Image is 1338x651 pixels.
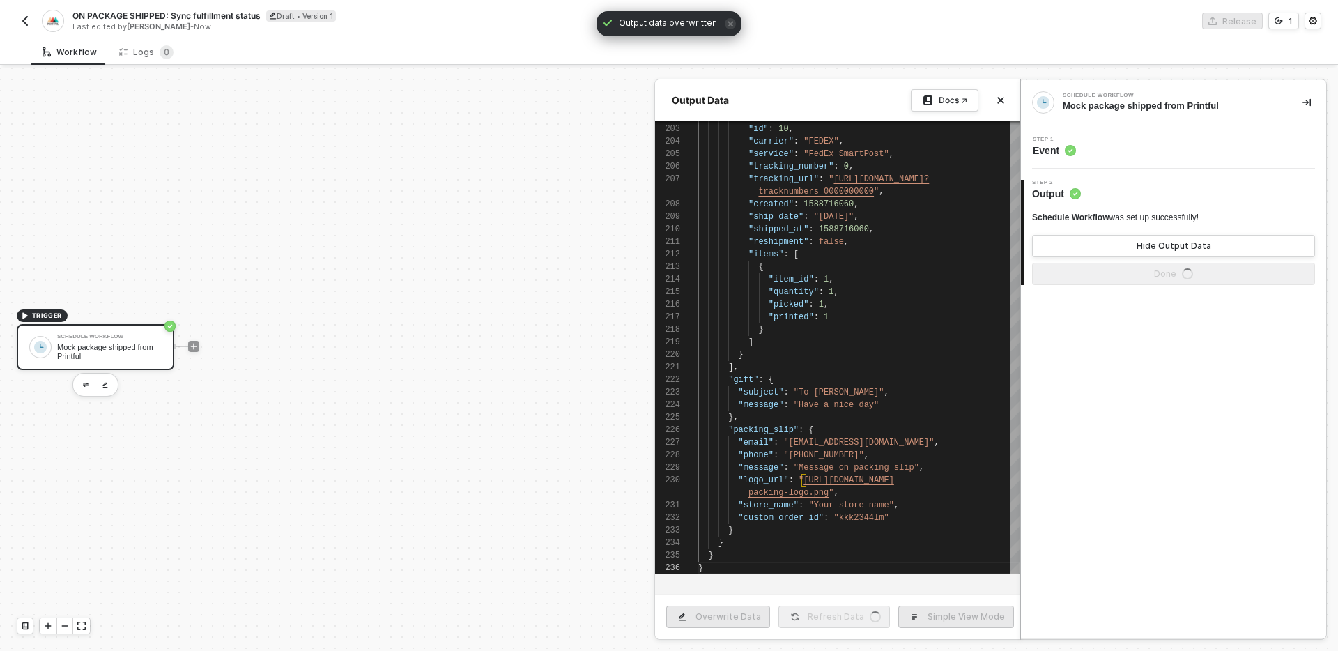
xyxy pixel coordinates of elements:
div: 233 [655,524,680,537]
span: { [758,262,763,272]
span: : [758,375,763,385]
span: , [824,300,829,309]
span: "packing_slip" [728,425,799,435]
span: , [833,488,838,498]
div: 235 [655,549,680,562]
span: : [774,450,778,460]
span: : [808,224,813,234]
span: "subject" [739,388,784,397]
span: : [808,300,813,309]
button: Release [1202,13,1263,29]
div: Step 1Event [1021,137,1326,158]
span: , [854,199,859,209]
span: "[DATE]" [814,212,854,222]
span: "item_id" [769,275,814,284]
button: back [17,13,33,29]
div: Docs ↗ [939,95,967,106]
div: 214 [655,273,680,286]
sup: 0 [160,45,174,59]
div: 234 [655,537,680,549]
span: : [783,250,788,259]
span: tracknumbers=0000000000 [758,187,874,197]
span: : [769,124,774,134]
span: "Have a nice day" [794,400,879,410]
span: , [833,287,838,297]
span: } [698,563,703,573]
div: 218 [655,323,680,336]
div: 211 [655,236,680,248]
div: Workflow [43,47,97,58]
span: [ [794,250,799,259]
span: , [789,124,794,134]
span: : [789,475,794,485]
span: , [829,275,833,284]
span: } [708,551,713,560]
span: "gift" [728,375,758,385]
span: ] [748,337,753,347]
span: : [819,174,824,184]
div: 225 [655,411,680,424]
span: , [884,388,889,397]
span: icon-edit [269,12,277,20]
span: , [849,162,854,171]
span: , [934,438,939,447]
span: : [799,500,803,510]
div: was set up successfully! [1032,212,1199,224]
span: "FedEx SmartPost" [803,149,889,159]
span: : [814,275,819,284]
span: "items" [748,250,783,259]
img: integration-icon [47,15,59,27]
span: "picked" [769,300,809,309]
span: "created" [748,199,794,209]
div: 205 [655,148,680,160]
div: 228 [655,449,680,461]
span: , [864,450,869,460]
div: Hide Output Data [1137,240,1211,252]
span: "logo_url" [739,475,789,485]
span: " [829,488,833,498]
span: } [718,538,723,548]
textarea: Editor content;Press Alt+F1 for Accessibility Options. [703,562,704,574]
span: , [854,212,859,222]
span: [URL][DOMAIN_NAME] [803,475,894,485]
button: Overwrite Data [666,606,770,628]
span: "quantity" [769,287,819,297]
span: Output data overwritten. [619,17,719,31]
span: 1 [824,312,829,322]
div: Last edited by - Now [72,22,668,32]
span: : [794,199,799,209]
span: icon-play [44,622,52,630]
span: "custom_order_id" [739,513,824,523]
span: , [894,500,899,510]
button: Refresh Dataicon-loader [778,606,890,628]
div: Mock package shipped from Printful [1063,100,1280,112]
span: } [758,325,763,335]
span: "Your store name" [808,500,893,510]
div: Output Data [666,93,735,107]
div: 209 [655,210,680,223]
span: : [783,400,788,410]
button: Doneicon-loader [1032,263,1315,285]
span: " [829,174,833,184]
span: : [819,287,824,297]
span: ON PACKAGE SHIPPED: Sync fulfillment status [72,10,261,22]
img: integration-icon [1037,96,1049,109]
div: 1 [1289,15,1293,27]
span: "To [PERSON_NAME]" [794,388,884,397]
span: : [824,513,829,523]
span: [PERSON_NAME] [127,22,190,31]
span: "kkk2344lm" [833,513,889,523]
div: 204 [655,135,680,148]
span: "tracking_number" [748,162,833,171]
span: "service" [748,149,794,159]
span: "[PHONE_NUMBER]" [783,450,863,460]
button: 1 [1268,13,1299,29]
span: icon-expand [77,622,86,630]
span: : [794,137,799,146]
div: 236 [655,562,680,574]
div: 231 [655,499,680,512]
div: 221 [655,361,680,374]
span: , [844,237,849,247]
span: false [819,237,844,247]
div: 217 [655,311,680,323]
